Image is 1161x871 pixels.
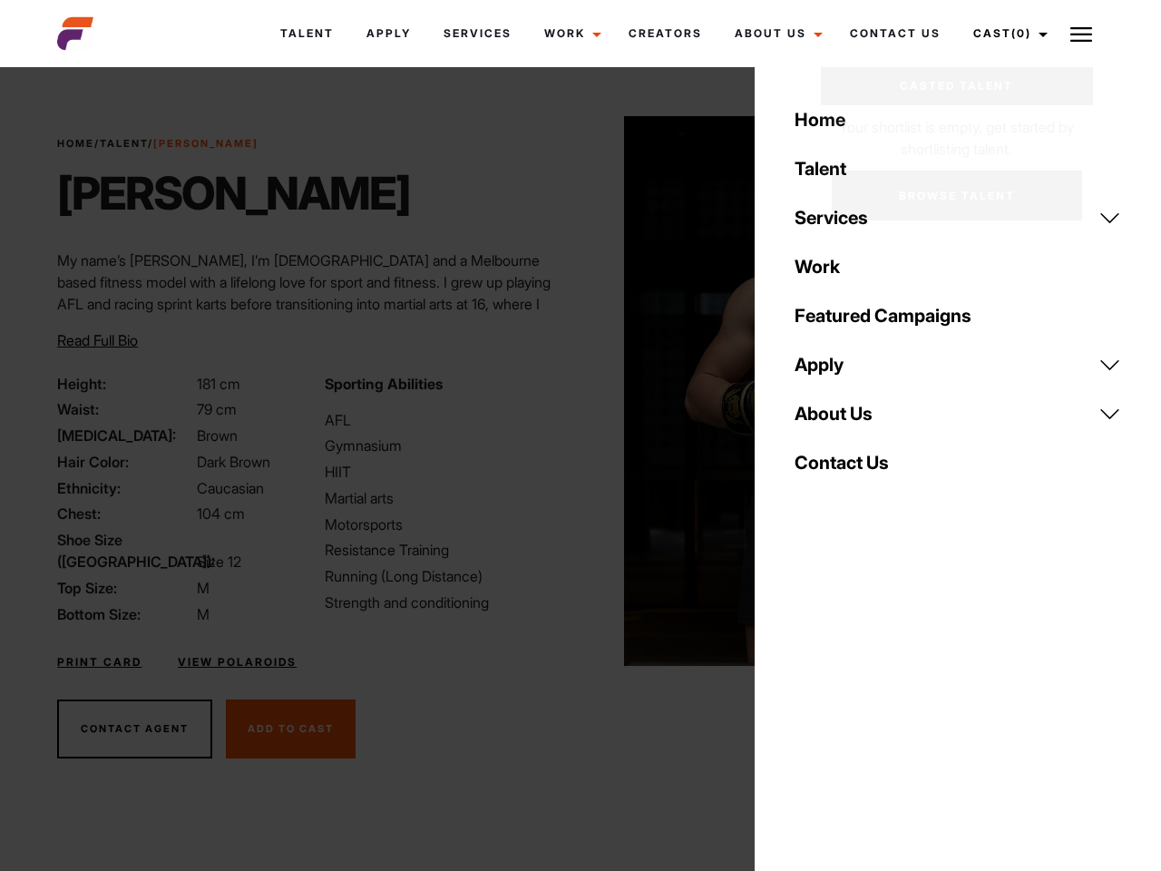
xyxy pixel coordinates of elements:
[57,577,193,599] span: Top Size:
[197,375,240,393] span: 181 cm
[57,250,570,445] p: My name’s [PERSON_NAME], I’m [DEMOGRAPHIC_DATA] and a Melbourne based fitness model with a lifelo...
[57,700,212,759] button: Contact Agent
[197,479,264,497] span: Caucasian
[325,487,570,509] li: Martial arts
[153,137,259,150] strong: [PERSON_NAME]
[821,105,1093,160] p: Your shortlist is empty, get started by shortlisting talent.
[821,67,1093,105] a: Casted Talent
[57,136,259,152] span: / /
[57,137,94,150] a: Home
[57,503,193,524] span: Chest:
[350,9,427,58] a: Apply
[57,166,410,220] h1: [PERSON_NAME]
[427,9,528,58] a: Services
[832,171,1082,220] a: Browse Talent
[57,15,93,52] img: cropped-aefm-brand-fav-22-square.png
[248,722,334,735] span: Add To Cast
[57,425,193,446] span: [MEDICAL_DATA]:
[718,9,834,58] a: About Us
[226,700,356,759] button: Add To Cast
[784,389,1132,438] a: About Us
[197,579,210,597] span: M
[57,529,193,573] span: Shoe Size ([GEOGRAPHIC_DATA]):
[612,9,718,58] a: Creators
[57,329,138,351] button: Read Full Bio
[197,553,241,571] span: Size 12
[834,9,957,58] a: Contact Us
[57,477,193,499] span: Ethnicity:
[784,193,1132,242] a: Services
[528,9,612,58] a: Work
[264,9,350,58] a: Talent
[100,137,148,150] a: Talent
[325,539,570,561] li: Resistance Training
[197,453,270,471] span: Dark Brown
[178,654,297,670] a: View Polaroids
[325,409,570,431] li: AFL
[197,426,238,445] span: Brown
[325,375,443,393] strong: Sporting Abilities
[957,9,1059,58] a: Cast(0)
[325,461,570,483] li: HIIT
[1011,26,1031,40] span: (0)
[784,291,1132,340] a: Featured Campaigns
[57,331,138,349] span: Read Full Bio
[57,654,141,670] a: Print Card
[1070,24,1092,45] img: Burger icon
[197,400,237,418] span: 79 cm
[325,435,570,456] li: Gymnasium
[784,340,1132,389] a: Apply
[57,398,193,420] span: Waist:
[57,603,193,625] span: Bottom Size:
[57,373,193,395] span: Height:
[784,438,1132,487] a: Contact Us
[784,144,1132,193] a: Talent
[197,605,210,623] span: M
[325,592,570,613] li: Strength and conditioning
[197,504,245,523] span: 104 cm
[784,242,1132,291] a: Work
[784,95,1132,144] a: Home
[325,565,570,587] li: Running (Long Distance)
[325,514,570,535] li: Motorsports
[57,451,193,473] span: Hair Color:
